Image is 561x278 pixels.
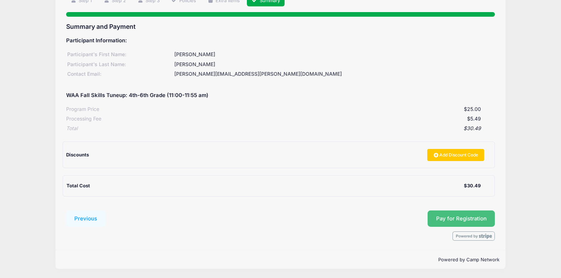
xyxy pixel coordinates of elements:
[173,70,495,78] div: [PERSON_NAME][EMAIL_ADDRESS][PERSON_NAME][DOMAIN_NAME]
[66,51,173,58] div: Participant's First Name:
[427,149,484,161] a: Add Discount Code
[66,38,495,44] h5: Participant Information:
[66,70,173,78] div: Contact Email:
[62,256,500,263] p: Powered by Camp Network
[66,92,208,99] h5: WAA Fall Skills Tuneup: 4th-6th Grade (11:00-11:55 am)
[428,210,495,227] button: Pay for Registration
[66,125,78,132] div: Total
[67,182,464,189] div: Total Cost
[78,125,481,132] div: $30.49
[66,61,173,68] div: Participant's Last Name:
[464,106,481,112] span: $25.00
[66,210,106,227] button: Previous
[66,23,495,30] h3: Summary and Payment
[66,106,99,113] div: Program Price
[173,51,495,58] div: [PERSON_NAME]
[173,61,495,68] div: [PERSON_NAME]
[101,115,481,123] div: $5.49
[66,115,101,123] div: Processing Fee
[66,152,89,157] span: Discounts
[464,182,481,189] div: $30.49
